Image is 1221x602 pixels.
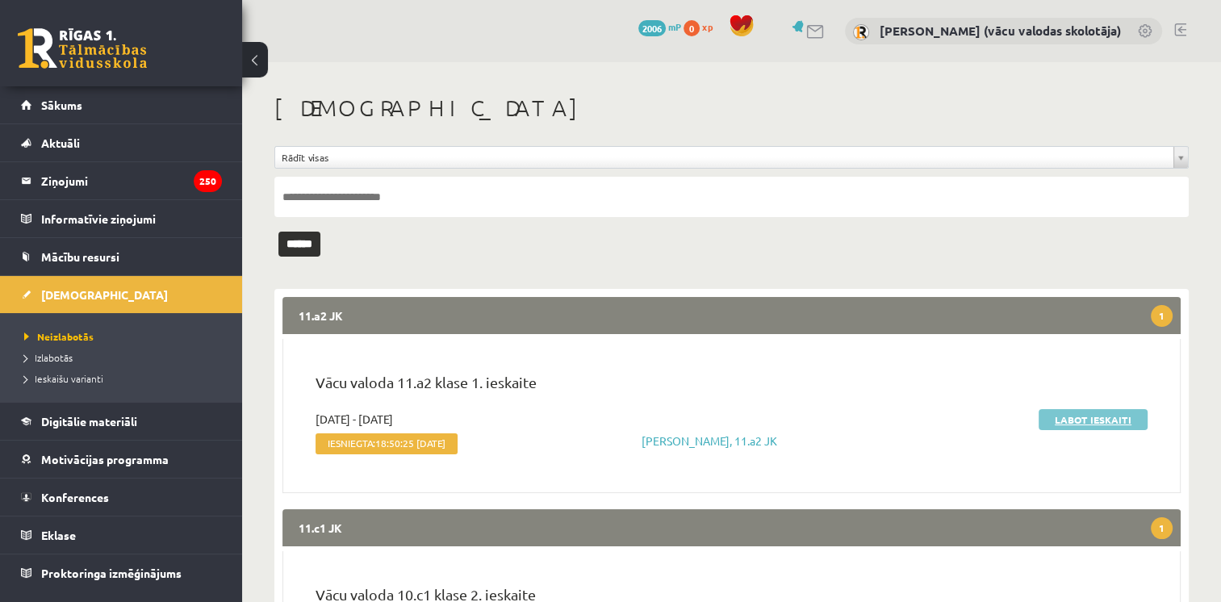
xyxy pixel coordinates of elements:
span: Aktuāli [41,136,80,150]
span: Mācību resursi [41,249,119,264]
a: 2006 mP [638,20,681,33]
a: Ziņojumi250 [21,162,222,199]
a: Aktuāli [21,124,222,161]
span: 0 [684,20,700,36]
a: Konferences [21,479,222,516]
a: Digitālie materiāli [21,403,222,440]
h1: [DEMOGRAPHIC_DATA] [274,94,1189,122]
i: 250 [194,170,222,192]
span: Konferences [41,490,109,504]
a: Motivācijas programma [21,441,222,478]
legend: 11.a2 JK [282,297,1181,334]
span: 1 [1151,517,1173,539]
a: Sākums [21,86,222,123]
p: Vācu valoda 11.a2 klase 1. ieskaite [316,371,1148,401]
a: Rādīt visas [275,147,1188,168]
span: 2006 [638,20,666,36]
span: 1 [1151,305,1173,327]
span: Izlabotās [24,351,73,364]
span: Iesniegta: [316,433,458,454]
span: Digitālie materiāli [41,414,137,429]
span: Proktoringa izmēģinājums [41,566,182,580]
span: Eklase [41,528,76,542]
span: [DATE] - [DATE] [316,411,393,428]
span: Neizlabotās [24,330,94,343]
legend: Informatīvie ziņojumi [41,200,222,237]
span: 18:50:25 [DATE] [375,437,445,449]
span: mP [668,20,681,33]
a: [PERSON_NAME], 11.a2 JK [642,433,777,448]
legend: 11.c1 JK [282,509,1181,546]
span: Ieskaišu varianti [24,372,103,385]
a: Mācību resursi [21,238,222,275]
a: Eklase [21,516,222,554]
span: xp [702,20,713,33]
a: Labot ieskaiti [1039,409,1148,430]
span: [DEMOGRAPHIC_DATA] [41,287,168,302]
img: Inga Volfa (vācu valodas skolotāja) [853,24,869,40]
a: Izlabotās [24,350,226,365]
a: 0 xp [684,20,721,33]
a: Ieskaišu varianti [24,371,226,386]
a: Informatīvie ziņojumi [21,200,222,237]
a: Rīgas 1. Tālmācības vidusskola [18,28,147,69]
span: Rādīt visas [282,147,1167,168]
a: [DEMOGRAPHIC_DATA] [21,276,222,313]
legend: Ziņojumi [41,162,222,199]
a: Neizlabotās [24,329,226,344]
a: [PERSON_NAME] (vācu valodas skolotāja) [880,23,1121,39]
span: Motivācijas programma [41,452,169,466]
a: Proktoringa izmēģinājums [21,554,222,592]
span: Sākums [41,98,82,112]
